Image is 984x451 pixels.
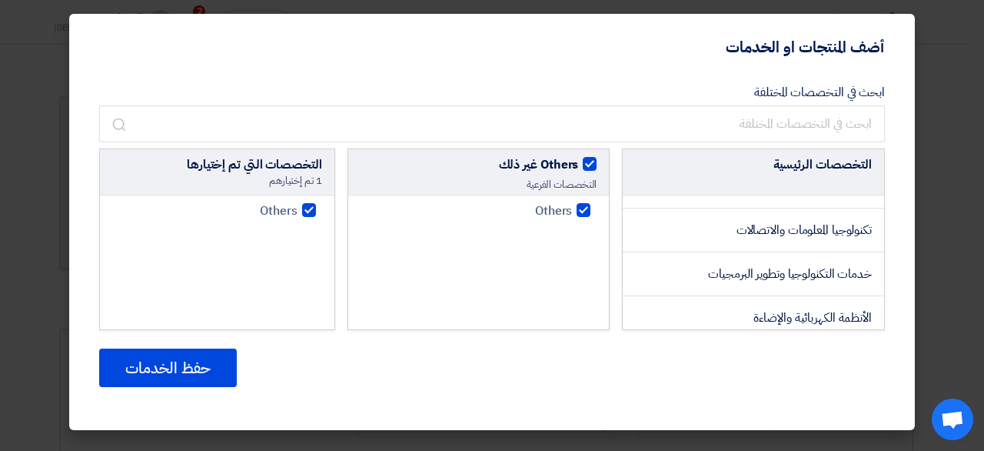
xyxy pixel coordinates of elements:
span: تكنولوجيا المعلومات والاتصالات [736,221,872,239]
div: 1 تم إختيارهم [112,174,322,188]
div: التخصصات التي تم إختيارها [112,155,322,174]
span: الأنظمة الكهربائية والإضاءة [753,309,872,327]
span: خدمات التكنولوجيا وتطوير البرمجيات [708,265,872,283]
div: التخصصات الرئيسية [635,155,872,174]
span: Others [260,202,297,220]
a: Open chat [932,399,973,440]
input: ابحث في التخصصات المختلفة [99,105,885,142]
div: التخصصات الفرعية [361,178,597,192]
span: Others [535,202,572,220]
label: ابحث في التخصصات المختلفة [754,83,885,102]
h4: أضف المنتجات او الخدمات [726,37,884,57]
span: Others غير ذلك [499,155,579,174]
button: حفظ الخدمات [99,349,237,387]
